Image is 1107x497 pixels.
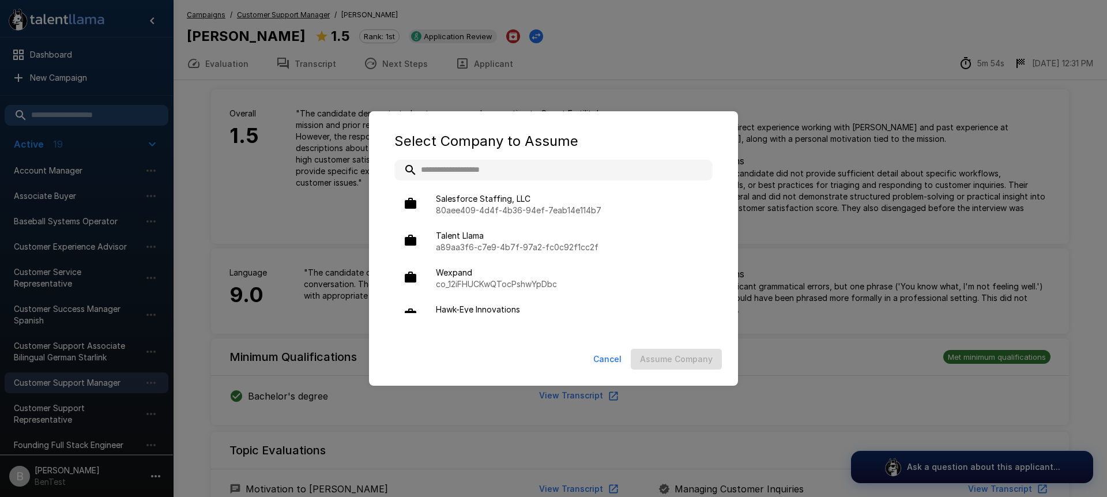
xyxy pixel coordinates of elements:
[394,224,713,259] div: Talent Llamaa89aa3f6-c7e9-4b7f-97a2-fc0c92f1cc2f
[394,261,713,296] div: Wexpandco_12iFHUCKwQTocPshwYpDbc
[394,132,578,150] h5: Select Company to Assume
[436,193,703,205] span: Salesforce Staffing, LLC
[436,267,703,278] span: Wexpand
[436,304,703,315] span: Hawk-Eye Innovations
[436,242,703,253] p: a89aa3f6-c7e9-4b7f-97a2-fc0c92f1cc2f
[394,187,713,222] div: Salesforce Staffing, LLC80aee409-4d4f-4b36-94ef-7eab14e114b7
[589,349,626,370] button: Cancel
[436,278,703,290] p: co_12iFHUCKwQTocPshwYpDbc
[436,205,703,216] p: 80aee409-4d4f-4b36-94ef-7eab14e114b7
[394,298,713,333] div: Hawk-Eye Innovationsco_12Rba316sGd3a3KLvEMdH4
[436,230,703,242] span: Talent Llama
